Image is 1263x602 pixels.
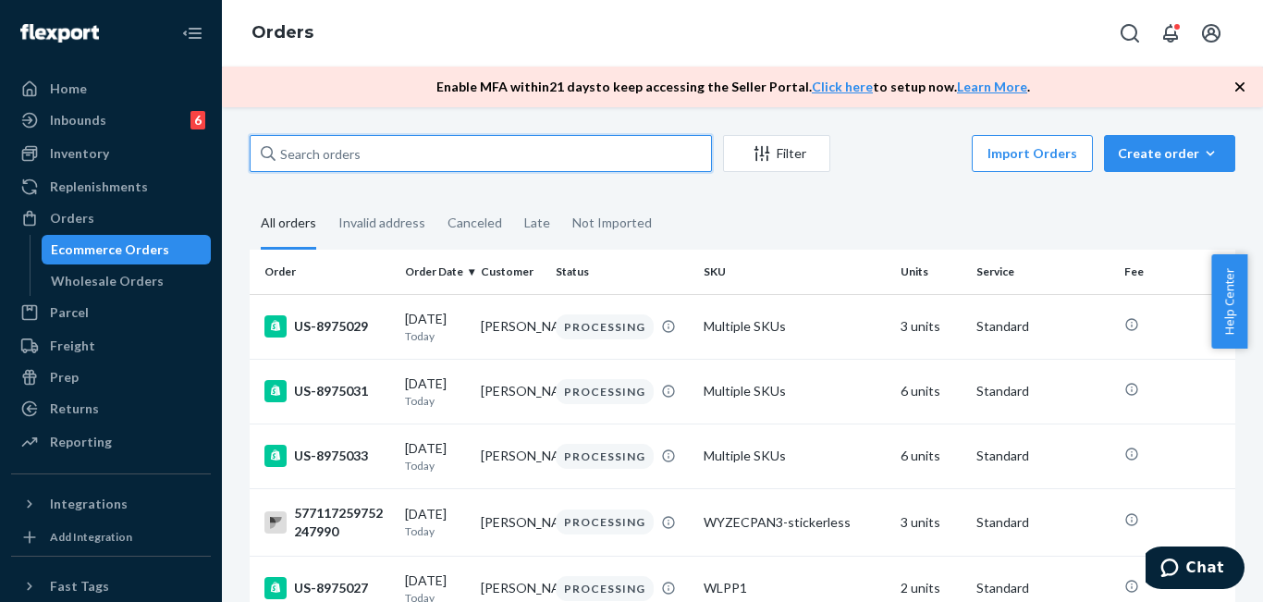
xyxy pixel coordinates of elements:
[50,303,89,322] div: Parcel
[696,250,893,294] th: SKU
[556,510,654,534] div: PROCESSING
[11,298,211,327] a: Parcel
[11,362,211,392] a: Prep
[405,310,466,344] div: [DATE]
[190,111,205,129] div: 6
[50,144,109,163] div: Inventory
[250,250,398,294] th: Order
[473,424,549,488] td: [PERSON_NAME]
[237,6,328,60] ol: breadcrumbs
[556,314,654,339] div: PROCESSING
[405,328,466,344] p: Today
[50,399,99,418] div: Returns
[704,513,886,532] div: WYZECPAN3-stickerless
[812,79,873,94] a: Click here
[473,359,549,424] td: [PERSON_NAME]
[473,294,549,359] td: [PERSON_NAME]
[50,433,112,451] div: Reporting
[11,489,211,519] button: Integrations
[250,135,712,172] input: Search orders
[556,444,654,469] div: PROCESSING
[11,427,211,457] a: Reporting
[976,317,1110,336] p: Standard
[50,529,132,545] div: Add Integration
[893,359,969,424] td: 6 units
[976,579,1110,597] p: Standard
[976,382,1110,400] p: Standard
[11,571,211,601] button: Fast Tags
[261,199,316,250] div: All orders
[405,523,466,539] p: Today
[893,488,969,556] td: 3 units
[548,250,696,294] th: Status
[398,250,473,294] th: Order Date
[405,505,466,539] div: [DATE]
[50,368,79,387] div: Prep
[969,250,1117,294] th: Service
[11,139,211,168] a: Inventory
[50,209,94,227] div: Orders
[976,513,1110,532] p: Standard
[696,359,893,424] td: Multiple SKUs
[972,135,1093,172] button: Import Orders
[11,526,211,548] a: Add Integration
[174,15,211,52] button: Close Navigation
[1193,15,1230,52] button: Open account menu
[893,294,969,359] td: 3 units
[264,445,390,467] div: US-8975033
[704,579,886,597] div: WLPP1
[11,203,211,233] a: Orders
[11,172,211,202] a: Replenishments
[556,379,654,404] div: PROCESSING
[1152,15,1189,52] button: Open notifications
[1117,250,1235,294] th: Fee
[50,178,148,196] div: Replenishments
[957,79,1027,94] a: Learn More
[51,272,164,290] div: Wholesale Orders
[448,199,502,247] div: Canceled
[264,504,390,541] div: 577117259752247990
[50,80,87,98] div: Home
[436,78,1030,96] p: Enable MFA within 21 days to keep accessing the Seller Portal. to setup now. .
[1146,547,1245,593] iframe: Opens a widget where you can chat to one of our agents
[42,266,212,296] a: Wholesale Orders
[338,199,425,247] div: Invalid address
[51,240,169,259] div: Ecommerce Orders
[264,380,390,402] div: US-8975031
[20,24,99,43] img: Flexport logo
[405,375,466,409] div: [DATE]
[11,74,211,104] a: Home
[11,331,211,361] a: Freight
[50,577,109,596] div: Fast Tags
[11,394,211,424] a: Returns
[264,315,390,338] div: US-8975029
[11,105,211,135] a: Inbounds6
[572,199,652,247] div: Not Imported
[556,576,654,601] div: PROCESSING
[1118,144,1221,163] div: Create order
[723,135,830,172] button: Filter
[524,199,550,247] div: Late
[42,235,212,264] a: Ecommerce Orders
[696,294,893,359] td: Multiple SKUs
[696,424,893,488] td: Multiple SKUs
[1211,254,1247,349] button: Help Center
[50,337,95,355] div: Freight
[1111,15,1148,52] button: Open Search Box
[724,144,829,163] div: Filter
[405,439,466,473] div: [DATE]
[405,458,466,473] p: Today
[976,447,1110,465] p: Standard
[50,111,106,129] div: Inbounds
[1104,135,1235,172] button: Create order
[893,250,969,294] th: Units
[893,424,969,488] td: 6 units
[50,495,128,513] div: Integrations
[481,264,542,279] div: Customer
[264,577,390,599] div: US-8975027
[405,393,466,409] p: Today
[473,488,549,556] td: [PERSON_NAME]
[251,22,313,43] a: Orders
